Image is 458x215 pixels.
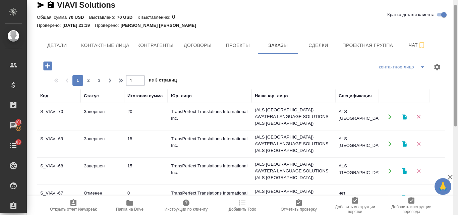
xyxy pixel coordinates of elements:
a: 101 [2,117,25,134]
div: Наше юр. лицо [255,93,288,99]
td: S_VIAVI-69 [37,132,80,156]
span: Договоры [181,41,214,50]
span: Настроить таблицу [429,59,445,75]
td: 20 [124,105,168,128]
span: из 3 страниц [149,76,177,86]
p: Общая сумма [37,15,68,20]
button: Инструкции по клиенту [158,196,214,215]
p: 70 USD [117,15,137,20]
button: Клонировать [397,137,411,151]
button: Добавить инструкции перевода [383,196,440,215]
button: Добавить проект [39,59,57,73]
button: Открыть [383,192,397,205]
td: (ALS [GEOGRAPHIC_DATA]) AWATERA LANGUAGE SOLUTIONS (ALS [GEOGRAPHIC_DATA]) [251,130,335,157]
p: [PERSON_NAME] [PERSON_NAME] [121,23,202,28]
button: Добавить инструкции верстки [327,196,383,215]
p: Выставлено: [89,15,117,20]
span: Открыть отчет Newspeak [50,207,97,212]
p: К выставлению: [137,15,172,20]
div: Юр. лицо [171,93,192,99]
button: Открыть [383,164,397,178]
td: Завершен [80,159,124,183]
p: 70 USD [68,15,89,20]
td: TransPerfect Translations International Inc. [168,159,251,183]
span: Сделки [302,41,334,50]
td: 15 [124,132,168,156]
button: Папка на Drive [102,196,158,215]
span: Контактные лица [81,41,129,50]
button: Удалить [412,137,425,151]
span: 2 [83,77,94,84]
p: Проверено: [37,23,63,28]
span: Добавить инструкции верстки [331,205,379,214]
button: Скопировать ссылку [47,1,55,9]
button: Добавить Todo [214,196,271,215]
svg: Подписаться [418,41,426,49]
td: Отменен [80,186,124,210]
div: Статус [84,93,99,99]
span: Отметить проверку [281,207,317,212]
td: ALS [GEOGRAPHIC_DATA]-1231 [335,132,379,156]
td: (ALS [GEOGRAPHIC_DATA]) AWATERA LANGUAGE SOLUTIONS (ALS [GEOGRAPHIC_DATA]) [251,103,335,130]
span: Проекты [222,41,254,50]
a: 83 [2,137,25,154]
div: 0 [37,13,451,21]
span: 3 [94,77,105,84]
td: TransPerfect Translations International Inc. [168,105,251,128]
td: S_VIAVI-70 [37,105,80,128]
span: Папка на Drive [116,207,144,212]
span: Добавить инструкции перевода [387,205,436,214]
button: Открыть [383,110,397,124]
span: Проектная группа [342,41,393,50]
td: TransPerfect Translations International Inc. [168,132,251,156]
td: (ALS [GEOGRAPHIC_DATA]) AWATERA LANGUAGE SOLUTIONS (ALS [GEOGRAPHIC_DATA]) [251,185,335,212]
td: 15 [124,159,168,183]
span: Инструкции по клиенту [165,207,208,212]
button: 🙏 [435,178,451,195]
td: S_VIAVI-67 [37,186,80,210]
td: Завершен [80,132,124,156]
span: 83 [12,139,25,146]
span: Детали [41,41,73,50]
span: Контрагенты [137,41,174,50]
button: Открыть [383,137,397,151]
button: Открыть отчет Newspeak [45,196,102,215]
div: Код [40,93,48,99]
button: Клонировать [397,110,411,124]
button: 3 [94,75,105,86]
td: (ALS [GEOGRAPHIC_DATA]) AWATERA LANGUAGE SOLUTIONS (ALS [GEOGRAPHIC_DATA]) [251,158,335,184]
button: Клонировать [397,192,411,205]
td: S_VIAVI-68 [37,159,80,183]
button: Отметить проверку [271,196,327,215]
div: split button [377,62,429,72]
button: Удалить [412,192,425,205]
span: Кратко детали клиента [387,11,435,18]
td: 0 [124,186,168,210]
p: [DATE] 21:19 [63,23,95,28]
td: ALS [GEOGRAPHIC_DATA]-1231 [335,159,379,183]
td: нет [335,186,379,210]
span: Чат [401,41,433,49]
span: 101 [11,119,26,125]
span: 🙏 [437,179,449,194]
div: Спецификация [339,93,372,99]
span: Добавить Todo [229,207,256,212]
td: ALS [GEOGRAPHIC_DATA]-1231 [335,105,379,128]
a: VIAVI Solutions [57,0,115,9]
p: Проверено: [95,23,121,28]
td: Завершен [80,105,124,128]
button: Удалить [412,164,425,178]
td: TransPerfect Translations International Inc. [168,186,251,210]
button: Скопировать ссылку для ЯМессенджера [37,1,45,9]
button: 2 [83,75,94,86]
button: Клонировать [397,164,411,178]
span: Заказы [262,41,294,50]
button: Удалить [412,110,425,124]
div: Итоговая сумма [127,93,163,99]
